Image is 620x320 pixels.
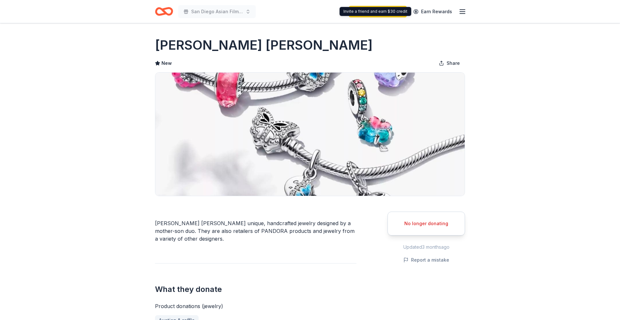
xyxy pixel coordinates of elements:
span: San Diego Asian Film Festival (SDAFF) [191,8,243,15]
div: [PERSON_NAME] [PERSON_NAME] unique, handcrafted jewelry designed by a mother-son duo. They are al... [155,219,356,243]
img: Image for Elisa Ilana [155,73,465,196]
a: Earn Rewards [409,6,456,17]
div: Invite a friend and earn $30 credit [340,7,411,16]
button: San Diego Asian Film Festival (SDAFF) [178,5,256,18]
h1: [PERSON_NAME] [PERSON_NAME] [155,36,373,54]
h2: What they donate [155,284,356,295]
span: Share [447,59,460,67]
div: No longer donating [396,220,457,227]
button: Report a mistake [403,256,449,264]
a: Upgrade your plan [349,6,407,17]
div: Product donations (jewelry) [155,302,356,310]
span: New [161,59,172,67]
button: Share [434,57,465,70]
div: Updated 3 months ago [387,243,465,251]
a: Home [155,4,173,19]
